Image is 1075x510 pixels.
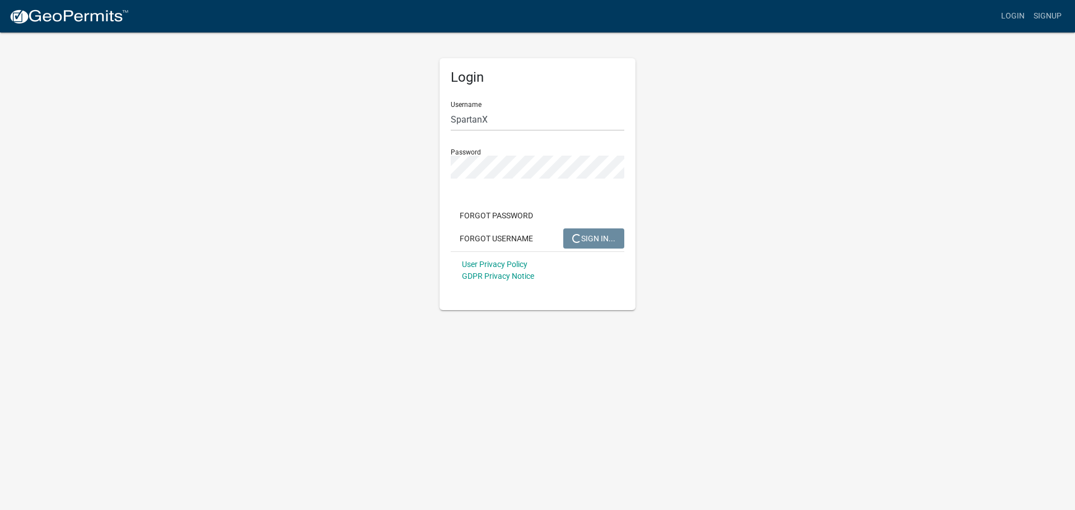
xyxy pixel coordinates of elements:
[462,260,527,269] a: User Privacy Policy
[1029,6,1066,27] a: Signup
[451,69,624,86] h5: Login
[572,233,615,242] span: SIGN IN...
[563,228,624,249] button: SIGN IN...
[997,6,1029,27] a: Login
[451,205,542,226] button: Forgot Password
[462,272,534,280] a: GDPR Privacy Notice
[451,228,542,249] button: Forgot Username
